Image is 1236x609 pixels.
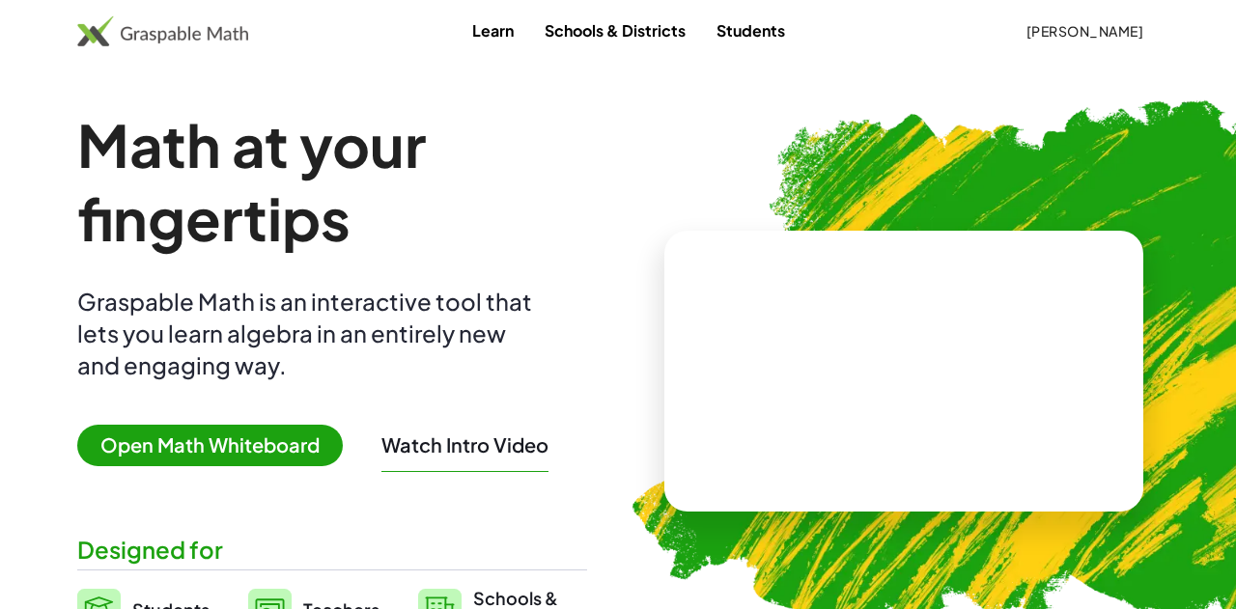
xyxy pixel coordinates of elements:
span: Open Math Whiteboard [77,425,343,466]
a: Schools & Districts [529,13,701,48]
h1: Math at your fingertips [77,108,587,255]
span: [PERSON_NAME] [1025,22,1143,40]
div: Designed for [77,534,587,566]
div: Graspable Math is an interactive tool that lets you learn algebra in an entirely new and engaging... [77,286,541,381]
button: [PERSON_NAME] [1010,14,1159,48]
video: What is this? This is dynamic math notation. Dynamic math notation plays a central role in how Gr... [759,298,1049,443]
a: Learn [457,13,529,48]
a: Open Math Whiteboard [77,436,358,457]
a: Students [701,13,801,48]
button: Watch Intro Video [381,432,548,457]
